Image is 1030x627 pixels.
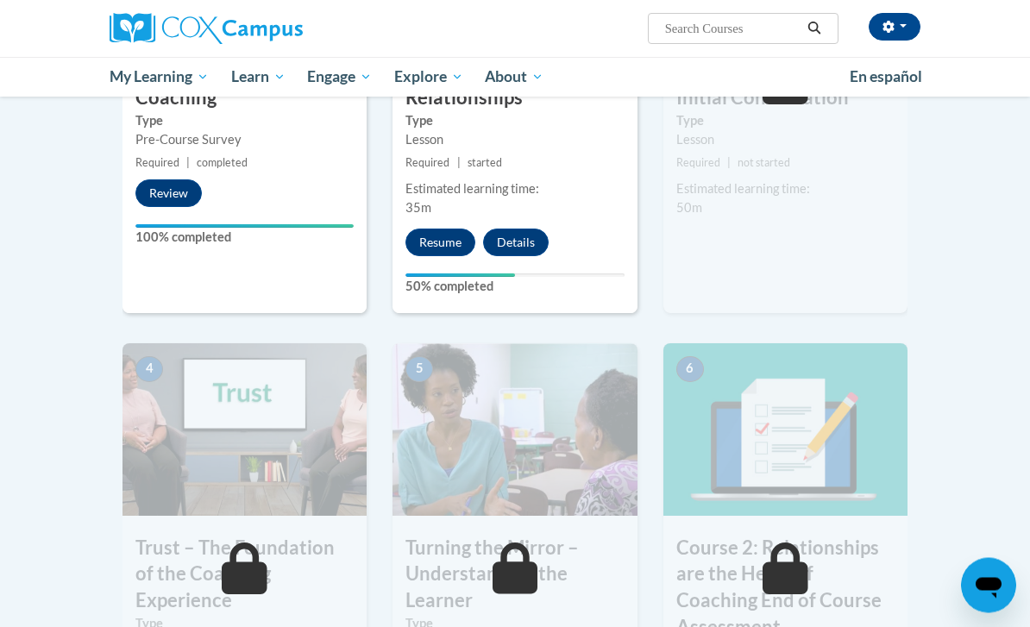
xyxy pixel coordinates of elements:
label: 50% completed [405,278,624,297]
span: My Learning [110,66,209,87]
label: Type [676,112,895,131]
span: | [186,157,190,170]
img: Course Image [663,344,908,517]
div: Estimated learning time: [676,180,895,199]
span: 6 [676,357,704,383]
div: Estimated learning time: [405,180,624,199]
div: Your progress [135,225,354,229]
span: | [457,157,461,170]
div: Pre-Course Survey [135,131,354,150]
img: Course Image [122,344,367,517]
a: En español [838,59,933,95]
button: Details [483,229,549,257]
span: 4 [135,357,163,383]
div: Lesson [405,131,624,150]
span: About [485,66,543,87]
h3: Turning the Mirror – Understanding the Learner [393,536,637,615]
span: not started [738,157,790,170]
button: Resume [405,229,475,257]
label: Type [405,112,624,131]
span: started [468,157,502,170]
a: My Learning [98,57,220,97]
h3: Trust – The Foundation of the Coaching Experience [122,536,367,615]
span: completed [197,157,248,170]
span: En español [850,67,922,85]
span: Explore [394,66,463,87]
span: Required [135,157,179,170]
span: 50m [676,201,702,216]
img: Course Image [393,344,637,517]
span: Learn [231,66,286,87]
a: Cox Campus [110,13,362,44]
a: Engage [296,57,383,97]
span: | [727,157,731,170]
div: Main menu [97,57,933,97]
div: Lesson [676,131,895,150]
span: Engage [307,66,372,87]
button: Search [801,18,827,39]
button: Account Settings [869,13,920,41]
input: Search Courses [663,18,801,39]
img: Cox Campus [110,13,303,44]
iframe: Button to launch messaging window [961,558,1016,613]
span: 35m [405,201,431,216]
a: About [474,57,556,97]
label: 100% completed [135,229,354,248]
button: Review [135,180,202,208]
label: Type [135,112,354,131]
span: Required [676,157,720,170]
span: Required [405,157,449,170]
a: Explore [383,57,474,97]
a: Learn [220,57,297,97]
span: 5 [405,357,433,383]
div: Your progress [405,274,515,278]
